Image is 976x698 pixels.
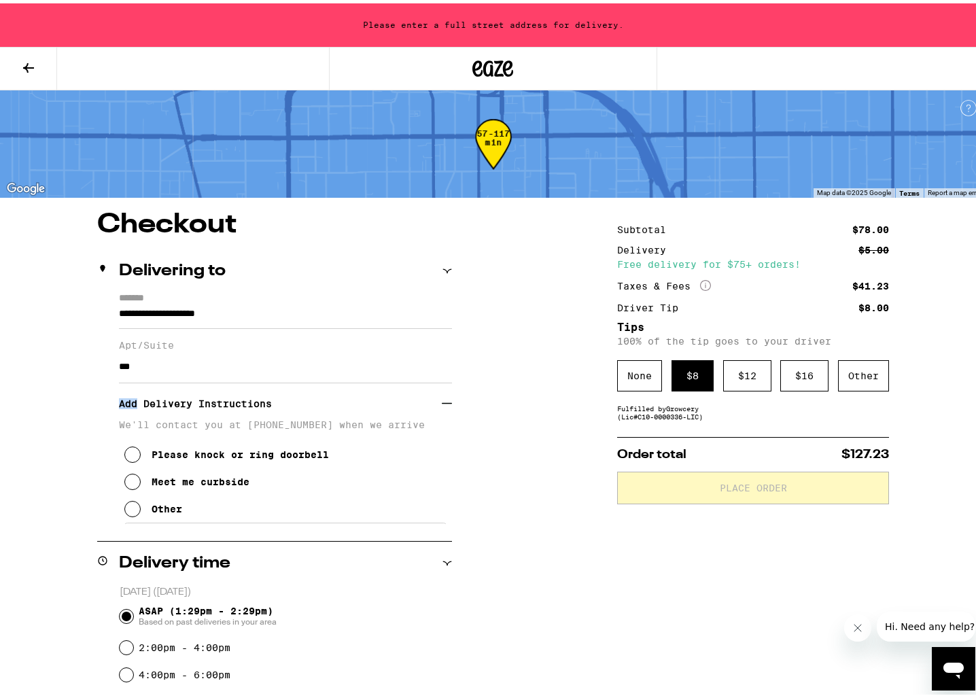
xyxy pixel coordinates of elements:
[119,336,452,347] label: Apt/Suite
[617,319,889,330] h5: Tips
[877,608,975,638] iframe: Message from company
[119,260,226,276] h2: Delivering to
[97,208,452,235] h1: Checkout
[124,438,329,465] button: Please knock or ring doorbell
[817,186,891,193] span: Map data ©2025 Google
[672,357,714,388] div: $ 8
[723,357,771,388] div: $ 12
[617,222,676,231] div: Subtotal
[720,480,787,489] span: Place Order
[139,602,277,624] span: ASAP (1:29pm - 2:29pm)
[617,401,889,417] div: Fulfilled by Growcery (Lic# C10-0000336-LIC )
[152,500,182,511] div: Other
[124,465,249,492] button: Meet me curbside
[617,357,662,388] div: None
[858,300,889,309] div: $8.00
[152,473,249,484] div: Meet me curbside
[617,468,889,501] button: Place Order
[617,242,676,251] div: Delivery
[932,644,975,687] iframe: Button to launch messaging window
[475,126,512,177] div: 57-117 min
[852,278,889,287] div: $41.23
[139,639,230,650] label: 2:00pm - 4:00pm
[3,177,48,194] img: Google
[119,552,230,568] h2: Delivery time
[124,492,182,519] button: Other
[617,256,889,266] div: Free delivery for $75+ orders!
[119,416,452,427] p: We'll contact you at [PHONE_NUMBER] when we arrive
[120,582,452,595] p: [DATE] ([DATE])
[844,611,871,638] iframe: Close message
[617,445,686,457] span: Order total
[841,445,889,457] span: $127.23
[858,242,889,251] div: $5.00
[780,357,829,388] div: $ 16
[617,300,688,309] div: Driver Tip
[139,613,277,624] span: Based on past deliveries in your area
[119,385,442,416] h3: Add Delivery Instructions
[617,332,889,343] p: 100% of the tip goes to your driver
[152,446,329,457] div: Please knock or ring doorbell
[3,177,48,194] a: Open this area in Google Maps (opens a new window)
[899,186,920,194] a: Terms
[838,357,889,388] div: Other
[617,277,711,289] div: Taxes & Fees
[139,666,230,677] label: 4:00pm - 6:00pm
[852,222,889,231] div: $78.00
